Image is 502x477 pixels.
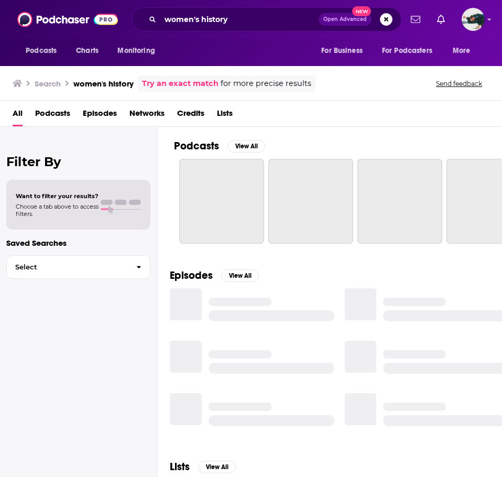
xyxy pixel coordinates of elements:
[217,105,233,126] a: Lists
[6,255,150,279] button: Select
[83,105,117,126] a: Episodes
[462,8,485,31] button: Show profile menu
[6,238,150,248] p: Saved Searches
[13,105,23,126] a: All
[132,7,401,31] div: Search podcasts, credits, & more...
[319,13,372,26] button: Open AdvancedNew
[433,79,485,88] button: Send feedback
[321,44,363,58] span: For Business
[170,269,259,282] a: EpisodesView All
[375,41,448,61] button: open menu
[6,154,150,169] h2: Filter By
[462,8,485,31] span: Logged in as fsg.publicity
[160,11,319,28] input: Search podcasts, credits, & more...
[16,192,99,200] span: Want to filter your results?
[453,44,471,58] span: More
[198,461,236,473] button: View All
[433,10,449,28] a: Show notifications dropdown
[227,140,265,153] button: View All
[170,269,213,282] h2: Episodes
[35,79,61,89] h3: Search
[18,41,70,61] button: open menu
[69,41,105,61] a: Charts
[323,17,367,22] span: Open Advanced
[129,105,165,126] a: Networks
[170,460,190,473] h2: Lists
[462,8,485,31] img: User Profile
[35,105,70,126] a: Podcasts
[7,264,128,270] span: Select
[221,269,259,282] button: View All
[16,203,99,218] span: Choose a tab above to access filters.
[382,44,432,58] span: For Podcasters
[117,44,155,58] span: Monitoring
[17,9,118,29] img: Podchaser - Follow, Share and Rate Podcasts
[26,44,57,58] span: Podcasts
[174,139,219,153] h2: Podcasts
[352,6,371,16] span: New
[110,41,168,61] button: open menu
[170,460,236,473] a: ListsView All
[221,78,311,90] span: for more precise results
[177,105,204,126] a: Credits
[76,44,99,58] span: Charts
[174,139,265,153] a: PodcastsView All
[142,78,219,90] a: Try an exact match
[73,79,134,89] h3: women's history
[445,41,484,61] button: open menu
[314,41,376,61] button: open menu
[407,10,424,28] a: Show notifications dropdown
